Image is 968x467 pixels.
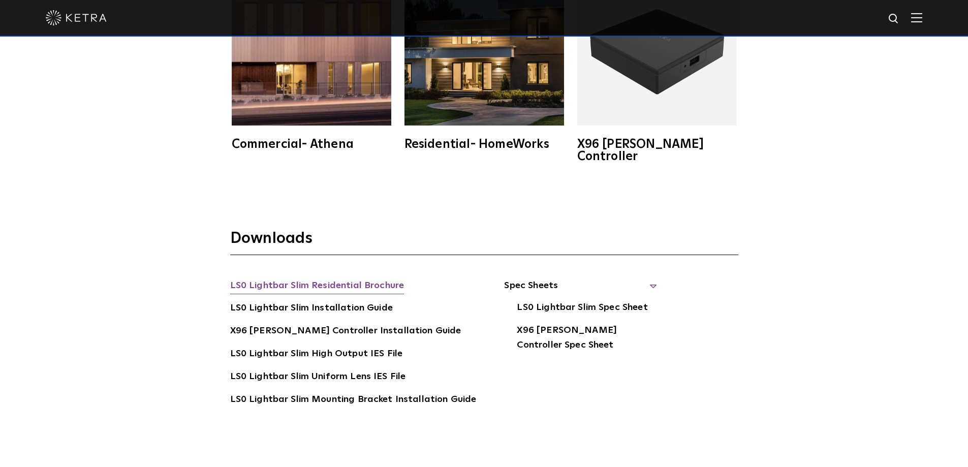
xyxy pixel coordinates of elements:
a: X96 [PERSON_NAME] Controller Installation Guide [230,324,461,340]
span: Spec Sheets [504,278,657,301]
div: Commercial- Athena [232,138,391,150]
div: X96 [PERSON_NAME] Controller [577,138,737,163]
a: LS0 Lightbar Slim Residential Brochure [230,278,404,295]
a: LS0 Lightbar Slim Uniform Lens IES File [230,369,406,386]
h3: Downloads [230,229,738,255]
a: LS0 Lightbar Slim High Output IES File [230,347,403,363]
a: LS0 Lightbar Slim Mounting Bracket Installation Guide [230,392,477,409]
a: X96 [PERSON_NAME] Controller Spec Sheet [517,323,657,354]
a: LS0 Lightbar Slim Installation Guide [230,301,393,317]
img: Hamburger%20Nav.svg [911,13,922,22]
img: ketra-logo-2019-white [46,10,107,25]
img: search icon [888,13,900,25]
a: LS0 Lightbar Slim Spec Sheet [517,300,647,317]
div: Residential- HomeWorks [404,138,564,150]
